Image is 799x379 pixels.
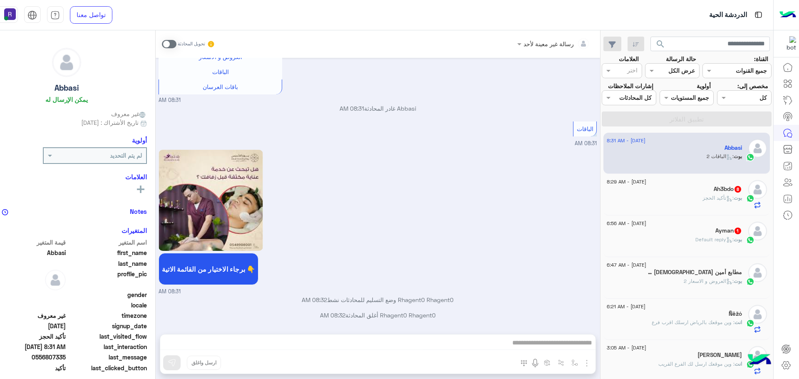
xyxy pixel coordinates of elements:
[607,344,646,352] span: [DATE] - 3:05 AM
[695,236,734,243] span: : Default reply
[212,68,229,75] span: الباقات
[779,6,796,24] img: Logo
[162,265,255,273] span: برجاء الاختيار من القائمة الاتية 👇
[746,194,754,203] img: WhatsApp
[652,319,734,325] span: وين موقعك بالرياض ارسلك اقرب فرع
[746,153,754,161] img: WhatsApp
[67,311,147,320] span: timezone
[67,322,147,330] span: signup_date
[607,137,645,144] span: [DATE] - 8:31 AM
[709,10,747,21] p: الدردشة الحية
[650,37,671,54] button: search
[748,263,767,282] img: defaultAdmin.png
[707,153,734,159] span: : الباقات 2
[748,180,767,199] img: defaultAdmin.png
[575,140,597,146] span: 08:31 AM
[67,290,147,299] span: gender
[734,153,742,159] span: بوت
[2,209,8,216] img: notes
[52,48,81,77] img: defaultAdmin.png
[187,356,221,370] button: ارسل واغلق
[619,54,639,63] label: العلامات
[45,96,88,103] h6: يمكن الإرسال له
[655,39,665,49] span: search
[67,364,147,372] span: last_clicked_button
[745,346,774,375] img: hulul-logo.png
[67,332,147,341] span: last_visited_flow
[203,83,238,90] span: باقات العرسان
[737,82,768,90] label: مخصص إلى:
[658,361,734,367] span: وين موقعك ارسل لك الفرع القريب
[159,288,181,296] span: 08:31 AM
[159,311,597,320] p: Rhagent0 Rhagent0 أغلق المحادثة
[607,220,646,227] span: [DATE] - 6:56 AM
[725,144,742,151] h5: Abbasi
[734,186,741,193] span: 8
[27,10,37,20] img: tab
[70,6,112,24] a: تواصل معنا
[729,310,742,317] h5: Ñĕžó
[132,136,147,144] h6: أولوية
[607,303,645,310] span: [DATE] - 6:21 AM
[753,10,764,20] img: tab
[746,319,754,327] img: WhatsApp
[4,8,16,20] img: userImage
[748,222,767,240] img: defaultAdmin.png
[55,83,79,93] h5: Abbasi
[647,269,742,276] h5: مطابع أمين ألإبراهيم للدعاية والإعلان
[627,66,639,77] div: اختر
[608,82,653,90] label: إشارات الملاحظات
[111,109,147,118] span: غير معروف
[302,296,327,303] span: 08:32 AM
[67,342,147,351] span: last_interaction
[320,312,345,319] span: 08:32 AM
[50,10,60,20] img: tab
[67,259,147,268] span: last_name
[734,236,742,243] span: بوت
[602,111,772,126] button: تطبيق الفلاتر
[159,97,181,104] span: 08:31 AM
[734,361,742,367] span: انت
[746,236,754,244] img: WhatsApp
[697,82,711,90] label: أولوية
[577,125,593,132] span: الباقات
[746,277,754,286] img: WhatsApp
[122,227,147,234] h6: المتغيرات
[734,278,742,284] span: بوت
[340,105,364,112] span: 08:31 AM
[67,248,147,257] span: first_name
[748,139,767,158] img: defaultAdmin.png
[702,195,734,201] span: : تأكيد الحجز
[607,261,646,269] span: [DATE] - 6:47 AM
[130,208,147,215] h6: Notes
[607,178,646,186] span: [DATE] - 8:29 AM
[159,295,597,304] p: Rhagent0 Rhagent0 وضع التسليم للمحادثات نشط
[748,305,767,324] img: defaultAdmin.png
[67,353,147,362] span: last_message
[159,150,263,251] img: Q2FwdHVyZSAoMykucG5n.png
[734,195,742,201] span: بوت
[67,301,147,310] span: locale
[734,319,742,325] span: انت
[666,54,696,63] label: حالة الرسالة
[159,104,597,113] p: Abbasi غادر المحادثة
[67,270,147,289] span: profile_pic
[178,41,205,47] small: تحويل المحادثة
[734,228,741,234] span: 1
[45,270,66,290] img: defaultAdmin.png
[781,36,796,51] img: 322853014244696
[81,118,139,127] span: تاريخ الأشتراك : [DATE]
[684,278,734,284] span: : العروض و الاسعار 2
[754,54,768,63] label: القناة:
[47,6,64,24] a: tab
[715,227,742,234] h5: Ayman
[714,186,742,193] h5: Ah3bdo
[67,238,147,247] span: اسم المتغير
[697,352,742,359] h5: اياد ابو محمد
